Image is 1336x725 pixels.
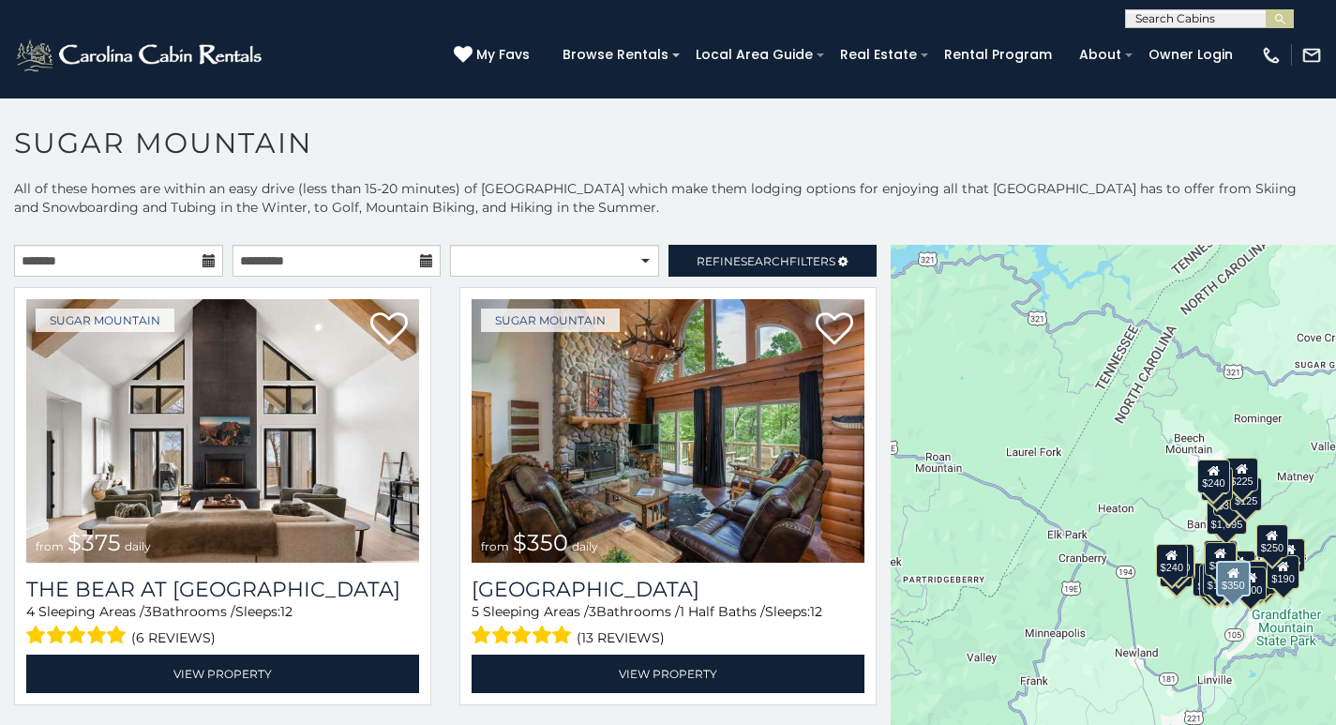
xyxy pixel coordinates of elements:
[26,602,419,650] div: Sleeping Areas / Bathrooms / Sleeps:
[697,254,835,268] span: Refine Filters
[1229,477,1261,511] div: $125
[26,577,419,602] h3: The Bear At Sugar Mountain
[370,310,408,350] a: Add to favorites
[1204,542,1236,576] div: $300
[1261,45,1282,66] img: phone-regular-white.png
[26,577,419,602] a: The Bear At [GEOGRAPHIC_DATA]
[935,40,1061,69] a: Rental Program
[472,655,864,693] a: View Property
[481,309,620,332] a: Sugar Mountain
[1197,460,1229,493] div: $240
[1203,540,1235,574] div: $190
[1272,538,1304,572] div: $155
[686,40,822,69] a: Local Area Guide
[831,40,926,69] a: Real Estate
[1267,555,1298,589] div: $190
[472,577,864,602] a: [GEOGRAPHIC_DATA]
[68,529,121,556] span: $375
[26,299,419,563] a: The Bear At Sugar Mountain from $375 daily
[572,539,598,553] span: daily
[144,603,152,620] span: 3
[1243,561,1275,595] div: $195
[36,309,174,332] a: Sugar Mountain
[131,626,216,650] span: (6 reviews)
[577,626,665,650] span: (13 reviews)
[481,539,509,553] span: from
[454,45,534,66] a: My Favs
[1070,40,1131,69] a: About
[472,603,479,620] span: 5
[810,603,822,620] span: 12
[476,45,530,65] span: My Favs
[1199,564,1231,597] div: $155
[1200,467,1232,501] div: $170
[816,310,853,350] a: Add to favorites
[1206,501,1247,535] div: $1,095
[1162,544,1193,578] div: $210
[668,245,878,277] a: RefineSearchFilters
[589,603,596,620] span: 3
[513,529,568,556] span: $350
[472,602,864,650] div: Sleeping Areas / Bathrooms / Sleeps:
[1216,561,1250,597] div: $350
[1155,544,1187,578] div: $240
[125,539,151,553] span: daily
[1163,546,1194,580] div: $225
[36,539,64,553] span: from
[1255,524,1287,558] div: $250
[1202,562,1234,596] div: $175
[741,254,789,268] span: Search
[1139,40,1242,69] a: Owner Login
[1205,540,1237,574] div: $265
[553,40,678,69] a: Browse Rentals
[26,655,419,693] a: View Property
[14,37,267,74] img: White-1-2.png
[472,577,864,602] h3: Grouse Moor Lodge
[472,299,864,563] img: Grouse Moor Lodge
[680,603,765,620] span: 1 Half Baths /
[1234,566,1266,600] div: $500
[1223,551,1254,584] div: $200
[472,299,864,563] a: Grouse Moor Lodge from $350 daily
[1225,458,1257,491] div: $225
[26,603,35,620] span: 4
[280,603,293,620] span: 12
[1301,45,1322,66] img: mail-regular-white.png
[26,299,419,563] img: The Bear At Sugar Mountain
